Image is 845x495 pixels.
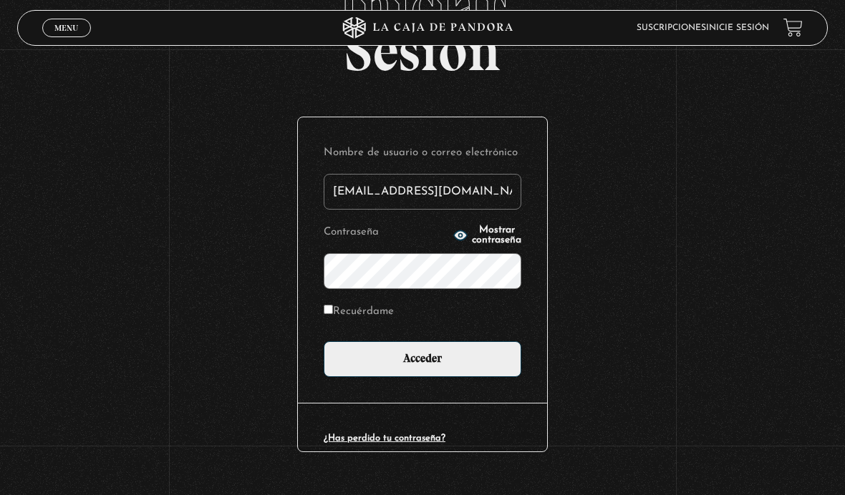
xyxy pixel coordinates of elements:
label: Recuérdame [324,302,394,321]
a: Inicie sesión [706,24,769,32]
input: Recuérdame [324,305,333,314]
span: Mostrar contraseña [472,225,521,245]
input: Acceder [324,341,521,377]
span: Cerrar [50,36,84,46]
label: Contraseña [324,222,449,242]
button: Mostrar contraseña [453,225,521,245]
a: Suscripciones [637,24,706,32]
a: ¿Has perdido tu contraseña? [324,433,445,443]
span: Menu [54,24,78,32]
label: Nombre de usuario o correo electrónico [324,143,521,162]
a: View your shopping cart [783,18,803,37]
